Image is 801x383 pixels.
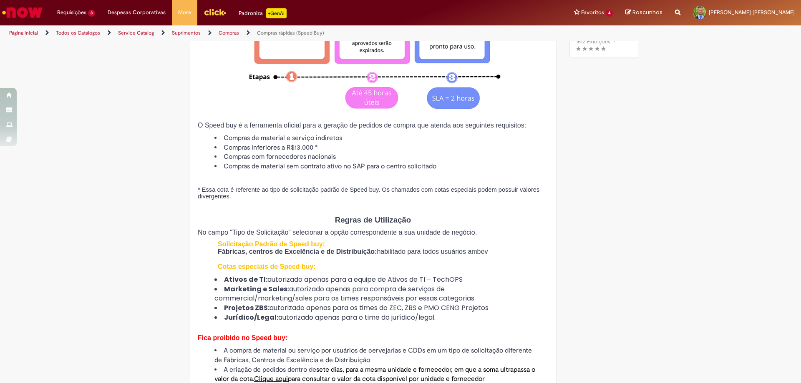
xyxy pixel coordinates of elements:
[218,240,325,248] span: Solicitação Padrão de Speed buy:
[224,284,289,294] strong: Marketing e Sales:
[198,186,539,200] span: * Essa cota é referente ao tipo de solicitação padrão de Speed buy. Os chamados com cotas especia...
[709,9,795,16] span: [PERSON_NAME] [PERSON_NAME]
[581,8,604,17] span: Favoritos
[625,9,662,17] a: Rascunhos
[224,313,278,322] strong: Jurídico/Legal:
[219,30,239,36] a: Compras
[214,152,548,162] li: Compras com fornecedores nacionais
[270,303,489,313] span: autorizado apenas para os times do ZEC, ZBS e PMO CENG Projetos
[278,313,436,322] span: autorizado apenas para o time do jurídico/legal.
[266,8,287,18] p: +GenAi
[335,215,411,224] span: Regras de Utilização
[118,30,154,36] a: Service Catalog
[198,122,526,129] span: O Speed buy é a ferramenta oficial para a geração de pedidos de compra que atenda aos seguintes r...
[178,8,191,17] span: More
[6,25,528,41] ul: Trilhas de página
[288,375,485,383] span: para consultar o valor da cota disponível por unidade e fornecedor
[214,346,548,365] li: A compra de material ou serviço por usuários de cervejarias e CDDs em um tipo de solicitação dife...
[606,10,613,17] span: 4
[377,248,488,255] span: habilitado para todos usuários ambev
[56,30,100,36] a: Todos os Catálogos
[247,275,463,284] span: autorizado apenas para a equipe de Ativos de TI – TechOPS
[108,8,166,17] span: Despesas Corporativas
[218,248,377,255] span: Fábricas, centros de Excelência e de Distribuição:
[239,8,287,18] div: Padroniza
[198,229,477,236] span: No campo “Tipo de Solicitação” selecionar a opção correspondente a sua unidade de negócio.
[57,8,86,17] span: Requisições
[249,275,267,284] strong: de TI:
[214,284,474,303] span: autorizado apenas para compra de serviços de commercial/marketing/sales para os times responsávei...
[257,30,324,36] a: Compras rápidas (Speed Buy)
[214,133,548,143] li: Compras de material e serviço indiretos
[172,30,201,36] a: Suprimentos
[204,6,226,18] img: click_logo_yellow_360x200.png
[88,10,95,17] span: 3
[1,4,44,21] img: ServiceNow
[224,275,247,284] strong: Ativos
[224,303,270,313] strong: Projetos ZBS:
[214,143,548,153] li: Compras inferiores a R$13.000 *
[576,38,610,45] span: 1512 Exibições
[632,8,662,16] span: Rascunhos
[214,162,548,171] li: Compras de material sem contrato ativo no SAP para o centro solicitado
[612,36,617,47] span: •
[254,375,288,383] a: Clique aqui
[198,334,287,341] span: Fica proibido no Speed buy:
[9,30,38,36] a: Página inicial
[218,263,316,270] span: Cotas especiais de Speed buy:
